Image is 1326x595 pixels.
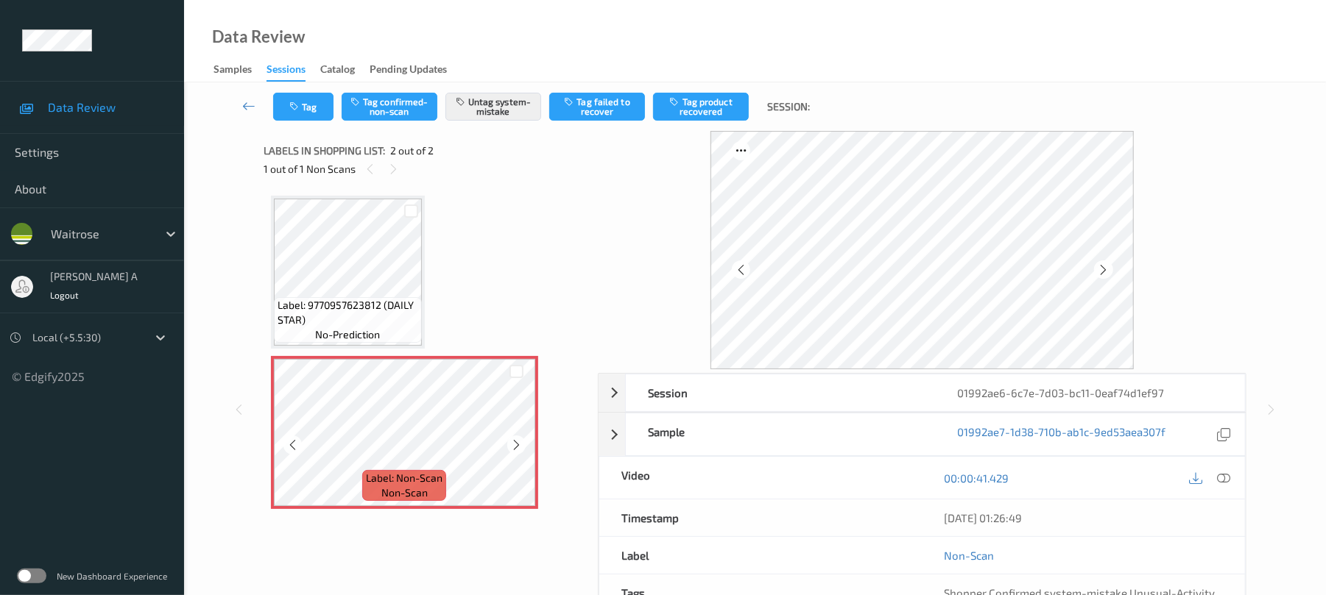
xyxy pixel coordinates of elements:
[214,62,252,80] div: Samples
[264,143,385,158] span: Labels in shopping list:
[370,62,447,80] div: Pending Updates
[936,374,1246,411] div: 01992ae6-6c7e-7d03-bc11-0eaf74d1ef97
[599,499,922,536] div: Timestamp
[267,60,320,82] a: Sessions
[342,93,437,121] button: Tag confirmed-non-scan
[958,424,1166,444] a: 01992ae7-1d38-710b-ab1c-9ed53aea307f
[320,62,355,80] div: Catalog
[653,93,749,121] button: Tag product recovered
[264,160,588,178] div: 1 out of 1 Non Scans
[315,327,380,342] span: no-prediction
[945,510,1223,525] div: [DATE] 01:26:49
[366,471,442,485] span: Label: Non-Scan
[549,93,645,121] button: Tag failed to recover
[267,62,306,82] div: Sessions
[767,99,810,114] span: Session:
[599,537,922,574] div: Label
[370,60,462,80] a: Pending Updates
[390,143,434,158] span: 2 out of 2
[626,413,936,455] div: Sample
[445,93,541,121] button: Untag system-mistake
[599,457,922,499] div: Video
[278,298,418,327] span: Label: 9770957623812 (DAILY STAR)
[381,485,428,500] span: non-scan
[212,29,305,44] div: Data Review
[945,471,1009,485] a: 00:00:41.429
[214,60,267,80] a: Samples
[626,374,936,411] div: Session
[599,413,1246,456] div: Sample01992ae7-1d38-710b-ab1c-9ed53aea307f
[945,548,995,563] a: Non-Scan
[320,60,370,80] a: Catalog
[273,93,334,121] button: Tag
[599,374,1246,412] div: Session01992ae6-6c7e-7d03-bc11-0eaf74d1ef97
